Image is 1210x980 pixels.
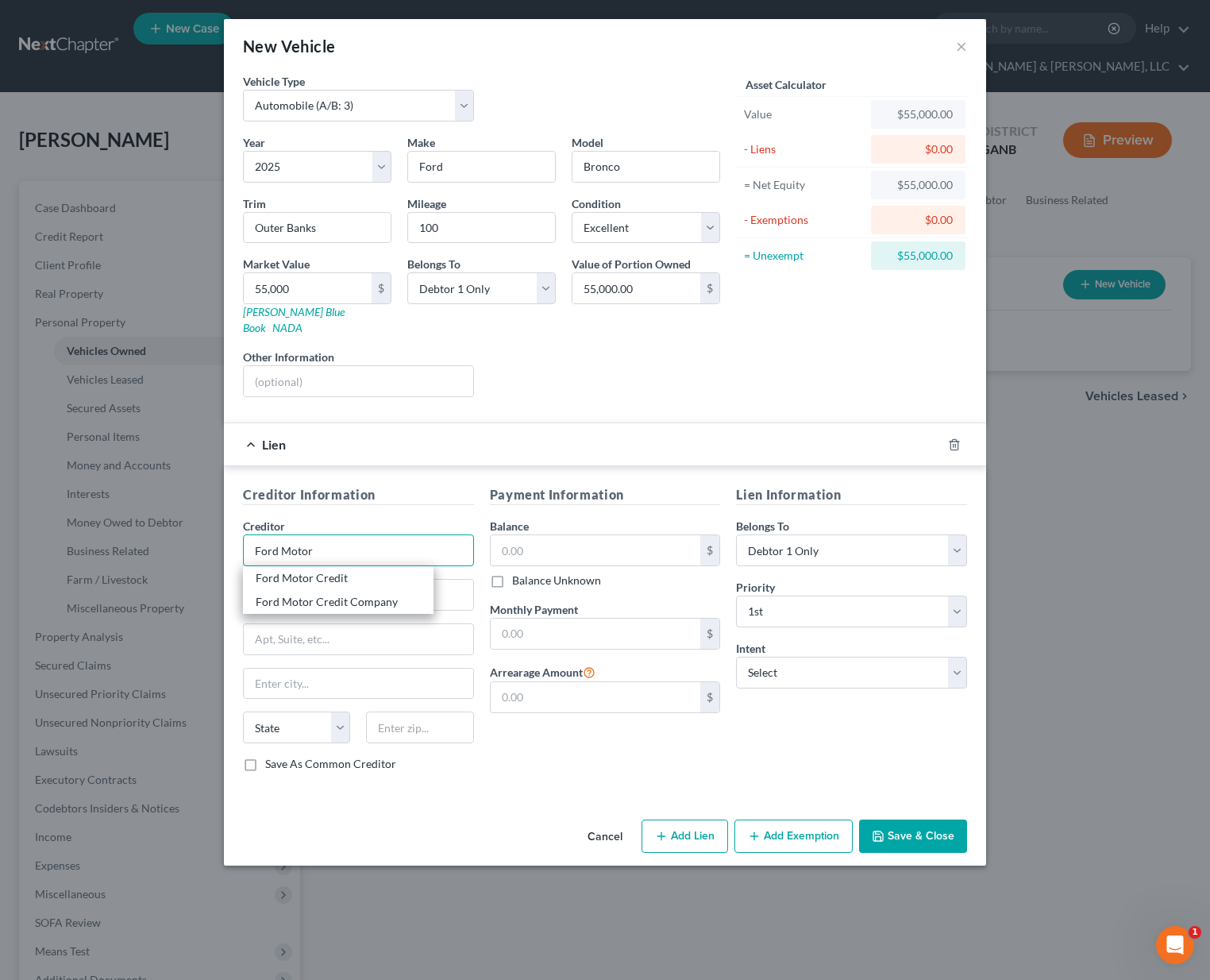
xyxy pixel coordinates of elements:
[244,366,473,396] input: (optional)
[575,821,635,853] button: Cancel
[244,213,391,243] input: ex. LS, LT, etc
[700,619,719,649] div: $
[744,212,864,228] div: - Exemptions
[243,256,310,272] label: Market Value
[243,195,266,212] label: Trim
[700,273,719,303] div: $
[1189,926,1201,939] span: 1
[243,485,474,505] h5: Creditor Information
[746,76,827,93] label: Asset Calculator
[572,134,603,151] label: Model
[572,256,691,272] label: Value of Portion Owned
[642,820,728,853] button: Add Lien
[256,570,421,586] div: Ford Motor Credit
[744,177,864,193] div: = Net Equity
[572,273,700,303] input: 0.00
[859,820,967,853] button: Save & Close
[736,581,775,594] span: Priority
[372,273,391,303] div: $
[407,136,435,149] span: Make
[408,213,555,243] input: --
[244,624,473,654] input: Apt, Suite, etc...
[272,321,302,334] a: NADA
[490,601,578,618] label: Monthly Payment
[490,485,721,505] h5: Payment Information
[956,37,967,56] button: ×
[491,535,701,565] input: 0.00
[408,152,555,182] input: ex. Nissan
[512,573,601,588] label: Balance Unknown
[884,141,953,157] div: $0.00
[884,212,953,228] div: $0.00
[244,273,372,303] input: 0.00
[736,640,765,657] label: Intent
[1156,926,1194,964] iframe: Intercom live chat
[262,437,286,452] span: Lien
[744,248,864,264] div: = Unexempt
[572,152,719,182] input: ex. Altima
[243,35,335,57] div: New Vehicle
[572,195,621,212] label: Condition
[491,682,701,712] input: 0.00
[490,518,529,534] label: Balance
[744,141,864,157] div: - Liens
[884,177,953,193] div: $55,000.00
[256,594,421,610] div: Ford Motor Credit Company
[700,682,719,712] div: $
[407,257,460,271] span: Belongs To
[700,535,719,565] div: $
[244,669,473,699] input: Enter city...
[736,519,789,533] span: Belongs To
[366,712,473,743] input: Enter zip...
[243,73,305,90] label: Vehicle Type
[490,662,595,681] label: Arrearage Amount
[491,619,701,649] input: 0.00
[736,485,967,505] h5: Lien Information
[265,756,396,772] label: Save As Common Creditor
[243,534,474,566] input: Search creditor by name...
[744,106,864,122] div: Value
[243,134,265,151] label: Year
[407,195,446,212] label: Mileage
[884,248,953,264] div: $55,000.00
[884,106,953,122] div: $55,000.00
[243,349,334,365] label: Other Information
[734,820,853,853] button: Add Exemption
[243,305,345,334] a: [PERSON_NAME] Blue Book
[243,519,285,533] span: Creditor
